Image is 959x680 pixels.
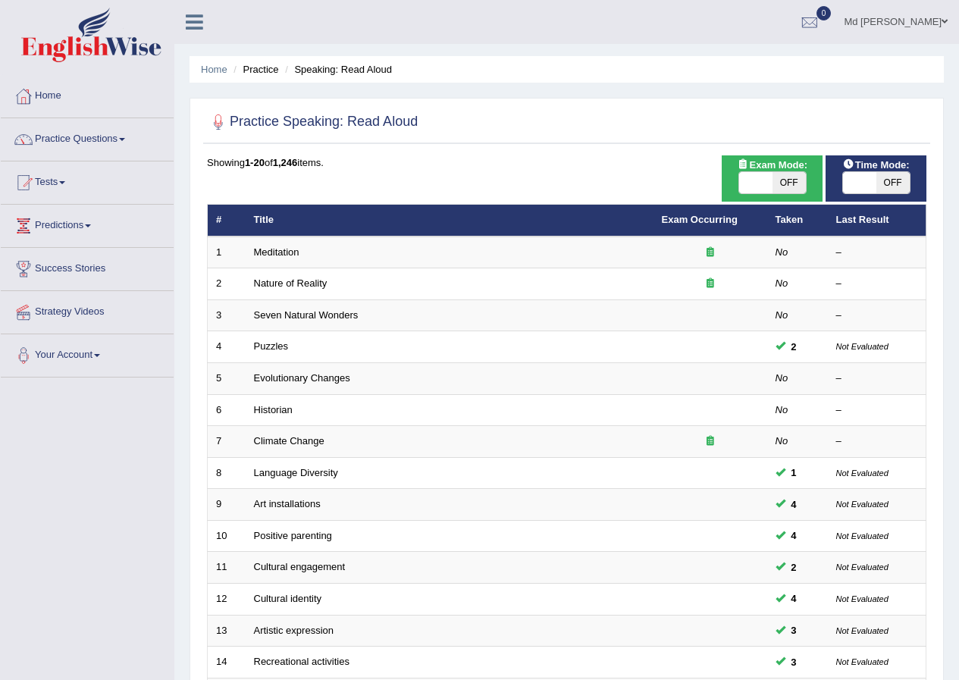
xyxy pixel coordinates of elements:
[1,334,174,372] a: Your Account
[1,291,174,329] a: Strategy Videos
[828,205,926,237] th: Last Result
[1,248,174,286] a: Success Stories
[1,205,174,243] a: Predictions
[208,268,246,300] td: 2
[767,205,828,237] th: Taken
[785,528,803,544] span: You can still take this question
[254,435,324,447] a: Climate Change
[836,562,888,572] small: Not Evaluated
[776,277,788,289] em: No
[254,372,350,384] a: Evolutionary Changes
[254,625,334,636] a: Artistic expression
[254,404,293,415] a: Historian
[836,342,888,351] small: Not Evaluated
[722,155,823,202] div: Show exams occurring in exams
[662,246,759,260] div: Exam occurring question
[208,331,246,363] td: 4
[254,340,289,352] a: Puzzles
[837,157,916,173] span: Time Mode:
[836,594,888,603] small: Not Evaluated
[1,118,174,156] a: Practice Questions
[776,309,788,321] em: No
[201,64,227,75] a: Home
[776,372,788,384] em: No
[836,371,918,386] div: –
[662,434,759,449] div: Exam occurring question
[208,205,246,237] th: #
[836,246,918,260] div: –
[245,157,265,168] b: 1-20
[281,62,392,77] li: Speaking: Read Aloud
[208,647,246,678] td: 14
[208,583,246,615] td: 12
[230,62,278,77] li: Practice
[1,75,174,113] a: Home
[836,500,888,509] small: Not Evaluated
[254,246,299,258] a: Meditation
[208,489,246,521] td: 9
[254,530,332,541] a: Positive parenting
[785,622,803,638] span: You can still take this question
[208,394,246,426] td: 6
[785,497,803,512] span: You can still take this question
[836,657,888,666] small: Not Evaluated
[208,426,246,458] td: 7
[273,157,298,168] b: 1,246
[254,498,321,509] a: Art installations
[208,363,246,395] td: 5
[208,457,246,489] td: 8
[785,559,803,575] span: You can still take this question
[836,277,918,291] div: –
[254,467,338,478] a: Language Diversity
[732,157,813,173] span: Exam Mode:
[785,654,803,670] span: You can still take this question
[836,403,918,418] div: –
[836,309,918,323] div: –
[207,111,418,133] h2: Practice Speaking: Read Aloud
[816,6,832,20] span: 0
[776,246,788,258] em: No
[836,434,918,449] div: –
[773,172,806,193] span: OFF
[208,237,246,268] td: 1
[785,591,803,606] span: You can still take this question
[662,277,759,291] div: Exam occurring question
[776,435,788,447] em: No
[662,214,738,225] a: Exam Occurring
[1,161,174,199] a: Tests
[208,520,246,552] td: 10
[836,531,888,541] small: Not Evaluated
[254,656,349,667] a: Recreational activities
[776,404,788,415] em: No
[254,593,322,604] a: Cultural identity
[254,309,359,321] a: Seven Natural Wonders
[876,172,910,193] span: OFF
[208,552,246,584] td: 11
[254,561,346,572] a: Cultural engagement
[207,155,926,170] div: Showing of items.
[246,205,653,237] th: Title
[208,615,246,647] td: 13
[208,299,246,331] td: 3
[785,339,803,355] span: You can still take this question
[836,468,888,478] small: Not Evaluated
[254,277,328,289] a: Nature of Reality
[785,465,803,481] span: You can still take this question
[836,626,888,635] small: Not Evaluated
